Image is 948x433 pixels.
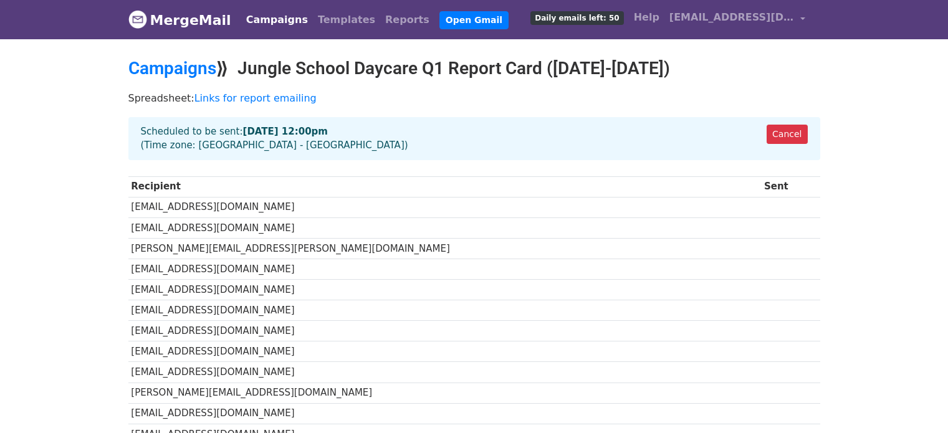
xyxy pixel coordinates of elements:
div: Scheduled to be sent: (Time zone: [GEOGRAPHIC_DATA] - [GEOGRAPHIC_DATA]) [128,117,820,160]
td: [EMAIL_ADDRESS][DOMAIN_NAME] [128,362,762,383]
a: Reports [380,7,434,32]
a: [EMAIL_ADDRESS][DOMAIN_NAME] [664,5,810,34]
td: [EMAIL_ADDRESS][DOMAIN_NAME] [128,259,762,279]
td: [EMAIL_ADDRESS][DOMAIN_NAME] [128,280,762,300]
a: Links for report emailing [194,92,317,104]
td: [EMAIL_ADDRESS][DOMAIN_NAME] [128,197,762,217]
td: [EMAIL_ADDRESS][DOMAIN_NAME] [128,300,762,321]
img: MergeMail logo [128,10,147,29]
a: MergeMail [128,7,231,33]
a: Help [629,5,664,30]
a: Campaigns [241,7,313,32]
a: Campaigns [128,58,216,79]
td: [EMAIL_ADDRESS][DOMAIN_NAME] [128,217,762,238]
a: Open Gmail [439,11,509,29]
a: Templates [313,7,380,32]
h2: ⟫ Jungle School Daycare Q1 Report Card ([DATE]-[DATE]) [128,58,820,79]
span: Daily emails left: 50 [530,11,623,25]
p: Spreadsheet: [128,92,820,105]
th: Recipient [128,176,762,197]
td: [EMAIL_ADDRESS][DOMAIN_NAME] [128,403,762,424]
th: Sent [761,176,820,197]
td: [EMAIL_ADDRESS][DOMAIN_NAME] [128,341,762,362]
a: Cancel [767,125,807,144]
td: [PERSON_NAME][EMAIL_ADDRESS][PERSON_NAME][DOMAIN_NAME] [128,238,762,259]
td: [EMAIL_ADDRESS][DOMAIN_NAME] [128,321,762,341]
td: [PERSON_NAME][EMAIL_ADDRESS][DOMAIN_NAME] [128,383,762,403]
a: Daily emails left: 50 [525,5,628,30]
strong: [DATE] 12:00pm [243,126,328,137]
span: [EMAIL_ADDRESS][DOMAIN_NAME] [669,10,794,25]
